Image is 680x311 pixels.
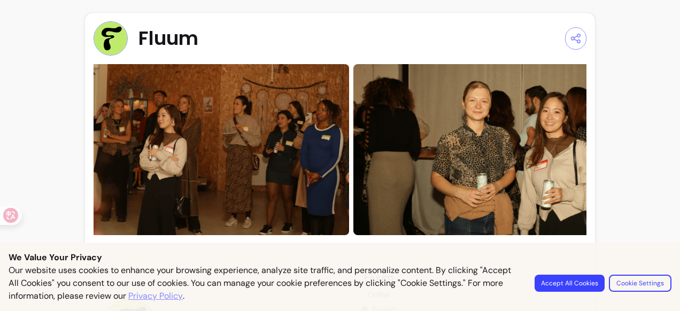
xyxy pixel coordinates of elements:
img: Provider image [94,21,128,56]
a: Privacy Policy [128,290,183,302]
span: Fluum [138,28,198,49]
button: Accept All Cookies [535,275,605,292]
img: https://d22cr2pskkweo8.cloudfront.net/bebc8608-c9bb-47e6-9180-4ba40991fc76 [6,64,349,235]
p: Our website uses cookies to enhance your browsing experience, analyze site traffic, and personali... [9,264,522,302]
button: Cookie Settings [609,275,671,292]
p: We Value Your Privacy [9,251,671,264]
